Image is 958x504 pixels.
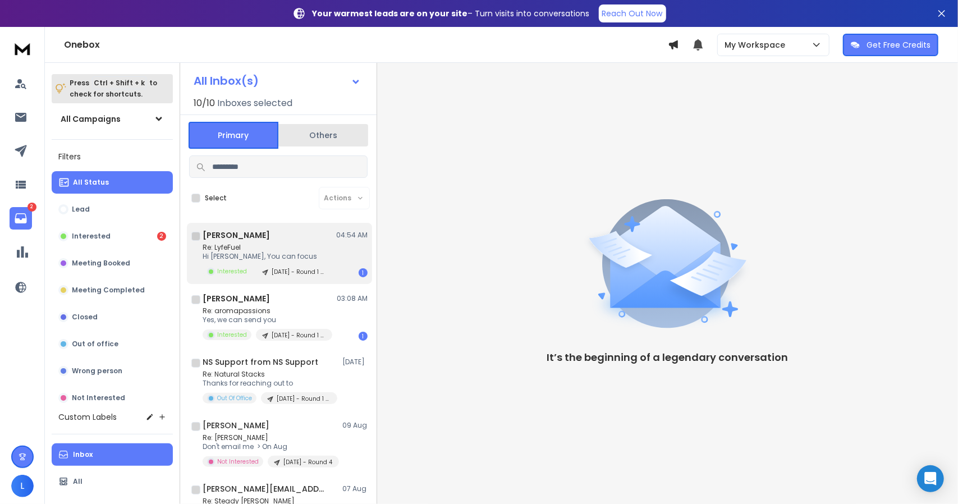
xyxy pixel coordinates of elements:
[203,483,326,494] h1: [PERSON_NAME][EMAIL_ADDRESS][DOMAIN_NAME]
[203,252,332,261] p: Hi [PERSON_NAME], You can focus
[203,230,270,241] h1: [PERSON_NAME]
[205,194,227,203] label: Select
[52,252,173,274] button: Meeting Booked
[203,356,318,368] h1: NS Support from NS Support
[336,231,368,240] p: 04:54 AM
[217,97,292,110] h3: Inboxes selected
[92,76,146,89] span: Ctrl + Shift + k
[843,34,938,56] button: Get Free Credits
[217,457,259,466] p: Not Interested
[272,331,326,340] p: [DATE] - Round 1 - Free Ads
[72,366,122,375] p: Wrong person
[337,294,368,303] p: 03:08 AM
[599,4,666,22] a: Reach Out Now
[359,268,368,277] div: 1
[52,198,173,221] button: Lead
[73,450,93,459] p: Inbox
[52,279,173,301] button: Meeting Completed
[72,286,145,295] p: Meeting Completed
[52,387,173,409] button: Not Interested
[203,420,269,431] h1: [PERSON_NAME]
[73,477,82,486] p: All
[70,77,157,100] p: Press to check for shortcuts.
[61,113,121,125] h1: All Campaigns
[58,411,117,423] h3: Custom Labels
[917,465,944,492] div: Open Intercom Messenger
[203,293,270,304] h1: [PERSON_NAME]
[10,207,32,230] a: 2
[203,315,332,324] p: Yes, we can send you
[73,178,109,187] p: All Status
[342,421,368,430] p: 09 Aug
[52,149,173,164] h3: Filters
[217,331,247,339] p: Interested
[283,458,332,466] p: [DATE] - Round 4
[157,232,166,241] div: 2
[11,475,34,497] button: L
[72,205,90,214] p: Lead
[217,394,252,402] p: Out Of Office
[313,8,468,19] strong: Your warmest leads are on your site
[203,442,337,451] p: Don't email me > On Aug
[203,306,332,315] p: Re: aromapassions
[547,350,789,365] p: It’s the beginning of a legendary conversation
[272,268,326,276] p: [DATE] - Round 1 - Free Ads
[278,123,368,148] button: Others
[194,97,215,110] span: 10 / 10
[342,484,368,493] p: 07 Aug
[217,267,247,276] p: Interested
[64,38,668,52] h1: Onebox
[52,225,173,248] button: Interested2
[72,340,118,349] p: Out of office
[203,370,337,379] p: Re: Natural Stacks
[72,393,125,402] p: Not Interested
[359,332,368,341] div: 1
[52,306,173,328] button: Closed
[342,358,368,366] p: [DATE]
[277,395,331,403] p: [DATE] - Round 1 - Free Ads
[72,259,130,268] p: Meeting Booked
[11,38,34,59] img: logo
[72,313,98,322] p: Closed
[203,433,337,442] p: Re: [PERSON_NAME]
[52,470,173,493] button: All
[313,8,590,19] p: – Turn visits into conversations
[194,75,259,86] h1: All Inbox(s)
[52,333,173,355] button: Out of office
[203,243,332,252] p: Re: LyfeFuel
[602,8,663,19] p: Reach Out Now
[72,232,111,241] p: Interested
[185,70,370,92] button: All Inbox(s)
[189,122,278,149] button: Primary
[725,39,790,51] p: My Workspace
[203,379,337,388] p: Thanks for reaching out to
[867,39,931,51] p: Get Free Credits
[52,360,173,382] button: Wrong person
[52,108,173,130] button: All Campaigns
[52,443,173,466] button: Inbox
[52,171,173,194] button: All Status
[27,203,36,212] p: 2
